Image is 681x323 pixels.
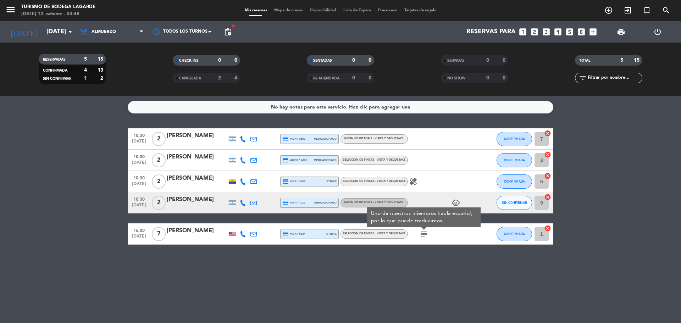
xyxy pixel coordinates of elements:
span: HACIENDO HISTORIA - visita y degustación - Idioma: Español [343,137,436,140]
span: NO SHOW [447,77,465,80]
span: [DATE] [130,234,148,242]
span: [DATE] [130,139,148,147]
div: [PERSON_NAME] [167,174,227,183]
span: HACIENDO HISTORIA - visita y degustación - Idioma: Español [343,201,436,204]
i: credit_card [282,231,289,237]
i: healing [409,177,417,186]
span: 2 [152,153,166,167]
span: SIN CONFIRMAR [502,201,527,205]
span: CONFIRMADA [504,179,525,183]
span: SELECCION DE FINCAS - Visita y degustación - Idioma: Español [343,180,455,183]
i: power_settings_new [653,28,662,36]
i: looks_one [518,27,527,37]
strong: 13 [98,68,105,73]
span: 10:30 [130,131,148,139]
strong: 0 [369,76,373,80]
strong: 5 [620,58,623,63]
i: child_care [452,199,460,207]
div: Turismo de Bodega Lagarde [21,4,95,11]
i: cancel [544,130,551,137]
span: Almuerzo [92,29,116,34]
span: visa * 3550 [282,136,305,142]
span: SIN CONFIRMAR [43,77,71,80]
span: Pre-acceso [375,9,401,12]
i: [DATE] [5,24,43,40]
span: 10:30 [130,173,148,182]
span: CANCELADA [179,77,201,80]
i: subject [420,230,428,238]
span: 10:30 [130,152,148,160]
span: Lista de Espera [340,9,375,12]
span: mercadopago [314,137,337,141]
strong: 2 [100,76,105,81]
div: [PERSON_NAME] [167,195,227,204]
span: TOTAL [579,59,590,62]
span: mercadopago [314,200,337,205]
span: [DATE] [130,160,148,168]
i: looks_3 [542,27,551,37]
span: [DATE] [130,203,148,211]
span: CHECK INS [179,59,199,62]
span: Reservas para [466,28,516,35]
span: visa * 0054 [282,231,305,237]
strong: 0 [503,76,507,80]
span: RESERVADAS [43,58,66,61]
span: Tarjetas de regalo [401,9,440,12]
strong: 15 [98,57,105,62]
i: add_circle_outline [604,6,613,15]
div: [PERSON_NAME] [167,131,227,140]
span: SENTADAS [313,59,332,62]
strong: 15 [634,58,641,63]
div: [PERSON_NAME] [167,226,227,235]
span: SELECCION DE FINCAS - Visita y degustación - Idioma: Español [343,158,438,161]
span: Mapa de mesas [271,9,306,12]
strong: 0 [486,76,489,80]
strong: 0 [503,58,507,63]
span: amex * 4862 [282,157,307,163]
span: visa * 3887 [282,178,305,185]
i: exit_to_app [624,6,632,15]
span: mercadopago [314,158,337,162]
strong: 0 [352,76,355,80]
i: looks_6 [577,27,586,37]
strong: 4 [84,68,87,73]
i: credit_card [282,136,289,142]
span: RE AGENDADA [313,77,339,80]
span: SELECCION DE FINCAS - Visita y degustación - Idioma: Español [343,232,455,235]
span: CONFIRMADA [504,158,525,162]
strong: 0 [352,58,355,63]
span: 10:30 [130,195,148,203]
input: Filtrar por nombre... [587,74,642,82]
strong: 0 [369,58,373,63]
i: looks_two [530,27,539,37]
div: [DATE] 12. octubre - 00:48 [21,11,95,18]
strong: 1 [84,76,87,81]
span: CONFIRMADA [504,137,525,141]
i: credit_card [282,200,289,206]
i: filter_list [578,74,587,82]
span: visa * 7017 [282,200,305,206]
span: fiber_manual_record [231,24,236,28]
i: cancel [544,172,551,179]
strong: 4 [234,76,239,80]
div: Uno de nuestros miembros habla español, por lo que puede traducirnos. [371,210,477,225]
i: turned_in_not [643,6,651,15]
span: SERVIDAS [447,59,465,62]
span: 2 [152,196,166,210]
strong: 0 [234,58,239,63]
span: 2 [152,174,166,189]
span: 7 [152,227,166,241]
span: pending_actions [223,28,232,36]
i: menu [5,4,16,15]
span: [DATE] [130,182,148,190]
i: cancel [544,194,551,201]
span: 2 [152,132,166,146]
div: No hay notas para este servicio. Haz clic para agregar una [271,103,410,111]
span: Mis reservas [241,9,271,12]
strong: 0 [486,58,489,63]
span: stripe [326,179,337,184]
i: arrow_drop_down [66,28,74,36]
i: looks_4 [553,27,563,37]
span: print [617,28,625,36]
strong: 5 [84,57,87,62]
